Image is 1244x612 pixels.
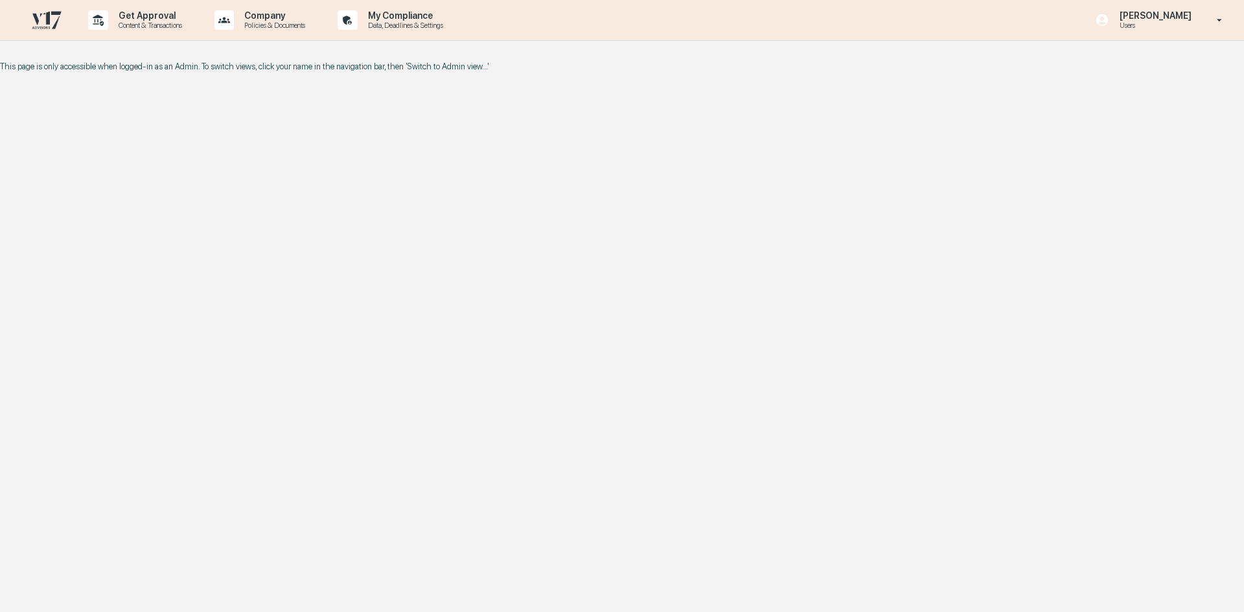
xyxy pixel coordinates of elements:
p: Company [234,10,312,21]
img: logo [31,10,62,30]
p: My Compliance [358,10,450,21]
p: Users [1109,21,1198,30]
p: Get Approval [108,10,189,21]
p: Data, Deadlines & Settings [358,21,450,30]
p: Content & Transactions [108,21,189,30]
p: Policies & Documents [234,21,312,30]
p: [PERSON_NAME] [1109,10,1198,21]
